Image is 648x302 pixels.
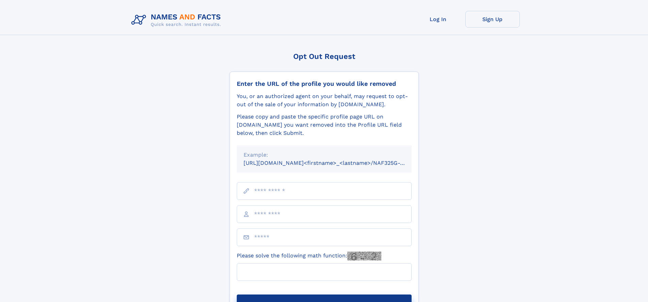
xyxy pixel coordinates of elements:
[244,151,405,159] div: Example:
[244,160,425,166] small: [URL][DOMAIN_NAME]<firstname>_<lastname>/NAF325G-xxxxxxxx
[230,52,419,61] div: Opt Out Request
[237,252,381,260] label: Please solve the following math function:
[237,92,412,109] div: You, or an authorized agent on your behalf, may request to opt-out of the sale of your informatio...
[237,80,412,88] div: Enter the URL of the profile you would like removed
[237,113,412,137] div: Please copy and paste the specific profile page URL on [DOMAIN_NAME] you want removed into the Pr...
[465,11,520,28] a: Sign Up
[129,11,227,29] img: Logo Names and Facts
[411,11,465,28] a: Log In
